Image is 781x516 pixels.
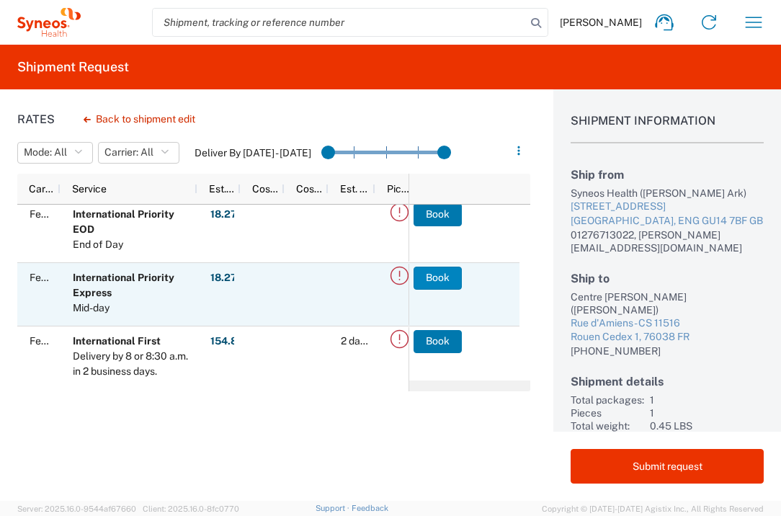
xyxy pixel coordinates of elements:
button: 18.27GBP [210,267,259,290]
button: Mode: All [17,142,93,164]
b: International Priority EOD [73,208,174,235]
span: Carrier [29,183,55,195]
button: 154.89GBP [210,330,266,353]
div: [GEOGRAPHIC_DATA], ENG GU14 7BF GB [571,214,764,228]
div: 01276713022, [PERSON_NAME][EMAIL_ADDRESS][DOMAIN_NAME] [571,228,764,254]
h1: Shipment Information [571,114,764,143]
strong: 18.27 GBP [210,208,259,221]
button: Submit request [571,449,764,484]
a: Support [316,504,352,512]
label: Deliver By [DATE] - [DATE] [195,146,311,159]
div: Rue d'Amiens - CS 11516 [571,316,764,331]
div: 1 [650,393,764,406]
span: Cost per Mile [252,183,279,195]
div: [STREET_ADDRESS] [571,200,764,214]
div: Total weight: [571,419,644,432]
span: Est. Time [340,183,370,195]
span: Est. Cost [209,183,235,195]
a: [STREET_ADDRESS][GEOGRAPHIC_DATA], ENG GU14 7BF GB [571,200,764,228]
b: International Priority Express [73,272,174,298]
a: Feedback [352,504,388,512]
span: Service [72,183,107,195]
div: Syneos Health ([PERSON_NAME] Ark) [571,187,764,200]
div: Total packages: [571,393,644,406]
span: FedEx Express [30,272,99,283]
h1: Rates [17,112,55,126]
b: International First [73,335,161,347]
h2: Ship from [571,168,764,182]
span: FedEx Express [30,208,99,220]
span: Cost per Mile [296,183,323,195]
button: Book [414,330,462,353]
span: FedEx Express [30,335,99,347]
span: Pickup [387,183,414,195]
span: 2 day(s) [341,335,376,347]
div: Centre [PERSON_NAME] ([PERSON_NAME]) [571,290,764,316]
div: Rouen Cedex 1, 76038 FR [571,330,764,344]
span: Client: 2025.16.0-8fc0770 [143,504,239,513]
h2: Ship to [571,272,764,285]
h2: Shipment Request [17,58,129,76]
span: Copyright © [DATE]-[DATE] Agistix Inc., All Rights Reserved [542,502,764,515]
button: Carrier: All [98,142,179,164]
span: Mode: All [24,146,67,159]
div: 0.45 LBS [650,419,764,432]
h2: Shipment details [571,375,764,388]
div: Delivery by 8 or 8:30 a.m. in 2 business days. Inbound delivery to selected U.S. Zip Codes from 5... [73,349,191,470]
input: Shipment, tracking or reference number [153,9,526,36]
button: 18.27GBP [210,203,259,226]
span: Server: 2025.16.0-9544af67660 [17,504,136,513]
strong: 18.27 GBP [210,271,259,285]
span: Carrier: All [104,146,153,159]
div: End of Day [73,237,191,252]
div: Pieces [571,406,644,419]
a: Rue d'Amiens - CS 11516Rouen Cedex 1, 76038 FR [571,316,764,344]
div: [PHONE_NUMBER] [571,344,764,357]
div: Mid-day [73,301,191,316]
button: Book [414,203,462,226]
span: [PERSON_NAME] [560,16,642,29]
div: 1 [650,406,764,419]
strong: 154.89 GBP [210,334,265,348]
button: Back to shipment edit [72,107,207,132]
button: Book [414,267,462,290]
